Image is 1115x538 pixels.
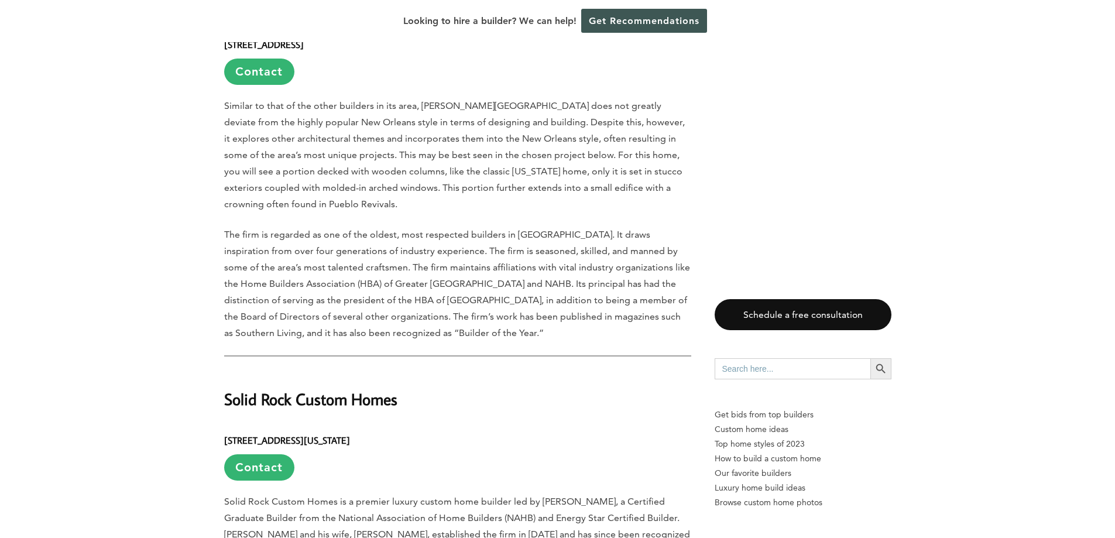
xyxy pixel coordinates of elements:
[224,98,691,213] p: Similar to that of the other builders in its area, [PERSON_NAME][GEOGRAPHIC_DATA] does not greatl...
[715,299,891,330] a: Schedule a free consultation
[715,437,891,451] a: Top home styles of 2023
[890,454,1101,524] iframe: Drift Widget Chat Controller
[715,495,891,510] a: Browse custom home photos
[715,466,891,481] a: Our favorite builders
[224,454,294,481] a: Contact
[874,362,887,375] svg: Search
[224,424,691,481] h6: [STREET_ADDRESS][US_STATE]
[715,358,870,379] input: Search here...
[581,9,707,33] a: Get Recommendations
[715,407,891,422] p: Get bids from top builders
[224,59,294,85] a: Contact
[224,28,691,85] h6: [STREET_ADDRESS]
[715,422,891,437] a: Custom home ideas
[715,451,891,466] a: How to build a custom home
[715,481,891,495] a: Luxury home build ideas
[224,227,691,341] p: The firm is regarded as one of the oldest, most respected builders in [GEOGRAPHIC_DATA]. It draws...
[224,371,691,411] h2: Solid Rock Custom Homes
